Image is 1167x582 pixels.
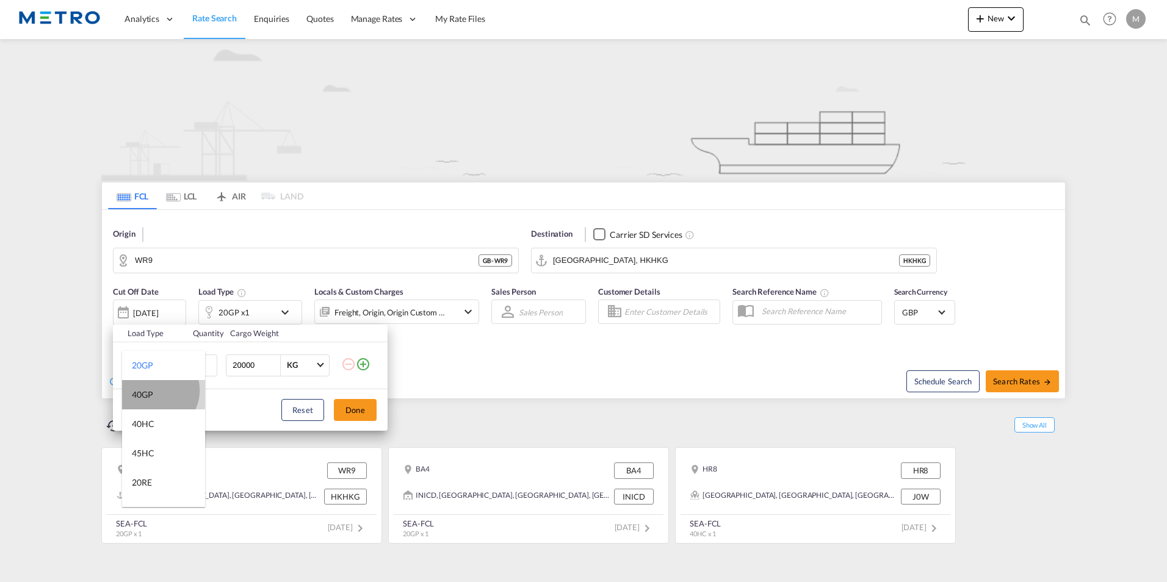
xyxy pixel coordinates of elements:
div: 45HC [132,447,154,459]
div: 40HC [132,418,154,430]
div: 20GP [132,359,153,372]
div: 40GP [132,389,153,401]
div: 20RE [132,476,152,489]
div: 40RE [132,506,152,518]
